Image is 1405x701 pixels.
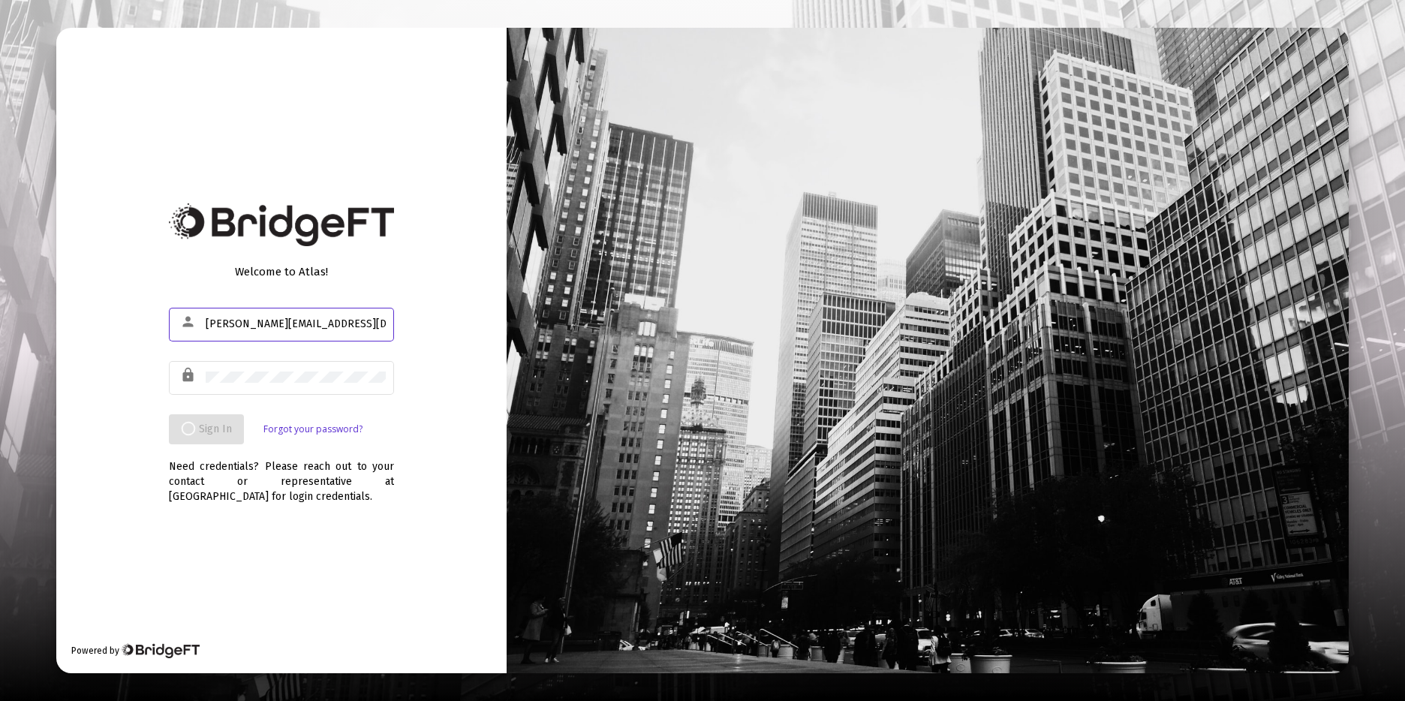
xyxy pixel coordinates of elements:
[169,264,394,279] div: Welcome to Atlas!
[181,423,232,435] span: Sign In
[169,444,394,504] div: Need credentials? Please reach out to your contact or representative at [GEOGRAPHIC_DATA] for log...
[180,366,198,384] mat-icon: lock
[263,422,363,437] a: Forgot your password?
[71,643,200,658] div: Powered by
[180,313,198,331] mat-icon: person
[206,318,386,330] input: Email or Username
[169,203,394,246] img: Bridge Financial Technology Logo
[121,643,200,658] img: Bridge Financial Technology Logo
[169,414,244,444] button: Sign In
